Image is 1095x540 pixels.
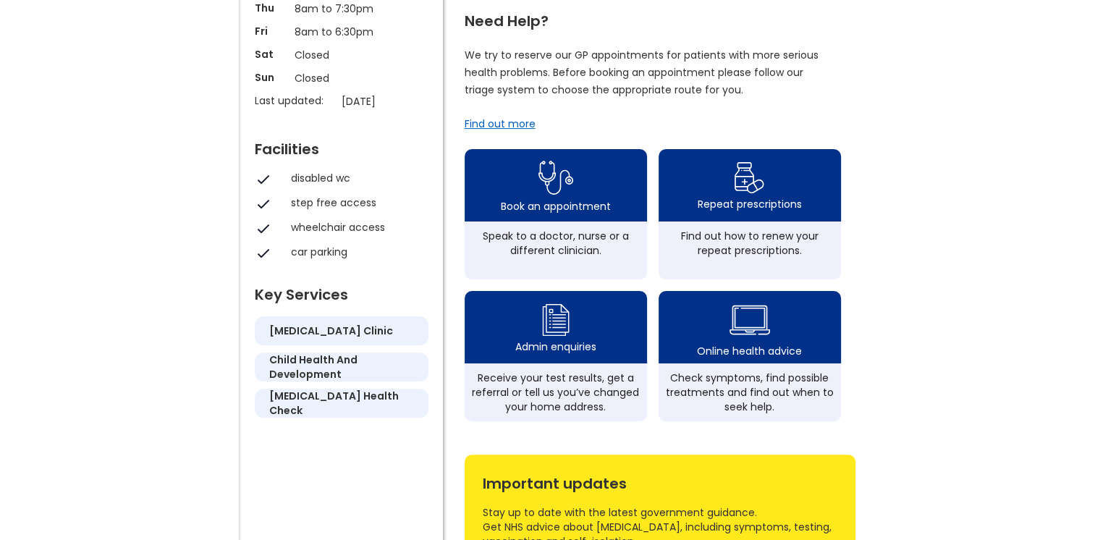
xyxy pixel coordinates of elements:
h5: child health and development [269,353,414,381]
h5: [MEDICAL_DATA] clinic [269,324,393,338]
h5: [MEDICAL_DATA] health check [269,389,414,418]
p: Sat [255,47,287,62]
img: book appointment icon [538,156,573,199]
div: Facilities [255,135,428,156]
a: book appointment icon Book an appointmentSpeak to a doctor, nurse or a different clinician. [465,149,647,279]
div: Need Help? [465,7,841,28]
a: repeat prescription iconRepeat prescriptionsFind out how to renew your repeat prescriptions. [659,149,841,279]
div: Find out how to renew your repeat prescriptions. [666,229,834,258]
p: 8am to 7:30pm [295,1,389,17]
div: Repeat prescriptions [698,197,802,211]
p: Closed [295,70,389,86]
div: Admin enquiries [515,339,596,354]
div: Book an appointment [501,199,611,214]
a: health advice iconOnline health adviceCheck symptoms, find possible treatments and find out when ... [659,291,841,421]
p: 8am to 6:30pm [295,24,389,40]
div: Online health advice [697,344,802,358]
div: car parking [291,245,421,259]
p: Last updated: [255,93,334,108]
img: health advice icon [730,296,770,344]
a: admin enquiry iconAdmin enquiriesReceive your test results, get a referral or tell us you’ve chan... [465,291,647,421]
div: Check symptoms, find possible treatments and find out when to seek help. [666,371,834,414]
div: Receive your test results, get a referral or tell us you’ve changed your home address. [472,371,640,414]
img: repeat prescription icon [734,159,765,197]
div: step free access [291,195,421,210]
p: Sun [255,70,287,85]
div: Important updates [483,469,837,491]
a: Find out more [465,117,536,131]
p: Fri [255,24,287,38]
div: Speak to a doctor, nurse or a different clinician. [472,229,640,258]
p: Closed [295,47,389,63]
div: wheelchair access [291,220,421,235]
img: admin enquiry icon [540,300,572,339]
div: disabled wc [291,171,421,185]
p: Thu [255,1,287,15]
p: [DATE] [342,93,436,109]
p: We try to reserve our GP appointments for patients with more serious health problems. Before book... [465,46,819,98]
div: Key Services [255,280,428,302]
